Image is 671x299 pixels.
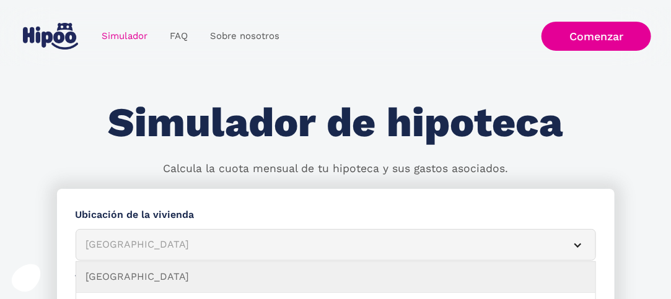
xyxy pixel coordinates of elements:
a: Sobre nosotros [199,24,291,48]
a: home [20,18,81,54]
article: [GEOGRAPHIC_DATA] [76,229,596,261]
a: FAQ [159,24,199,48]
a: Comenzar [542,22,651,51]
div: [GEOGRAPHIC_DATA] [86,237,556,253]
h1: Simulador de hipoteca [108,100,563,145]
a: Simulador [90,24,159,48]
a: [GEOGRAPHIC_DATA] [76,262,595,293]
label: Ubicación de la vivienda [76,207,596,223]
p: Calcula la cuota mensual de tu hipoteca y sus gastos asociados. [163,161,508,177]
